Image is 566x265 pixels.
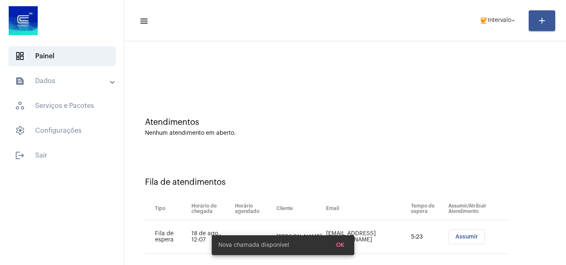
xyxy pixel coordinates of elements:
[448,229,508,244] mat-chip-list: selection
[274,220,324,254] td: [PERSON_NAME]
[145,130,545,136] div: Nenhum atendimento em aberto.
[15,101,25,111] span: sidenav icon
[474,12,522,29] button: Intervalo
[233,220,274,254] td: -
[446,197,508,220] th: Assumir/Atribuir Atendimento
[409,197,447,220] th: Tempo de espera
[189,220,232,254] td: 18 de ago., 12:07
[189,197,232,220] th: Horário de chegada
[479,17,488,25] mat-icon: coffee
[8,46,116,66] span: Painel
[455,234,478,240] span: Assumir
[218,241,289,249] span: Nova chamada disponível
[324,197,409,220] th: Email
[7,4,40,37] img: d4669ae0-8c07-2337-4f67-34b0df7f5ae4.jpeg
[329,238,351,253] button: OK
[15,126,25,136] span: sidenav icon
[15,76,111,86] mat-panel-title: Dados
[5,71,124,91] mat-expansion-panel-header: sidenav iconDados
[8,121,116,141] span: Configurações
[233,197,274,220] th: Horário agendado
[449,229,485,244] button: Assumir
[537,16,547,26] mat-icon: add
[145,118,545,127] div: Atendimentos
[274,197,324,220] th: Cliente
[15,150,25,160] mat-icon: sidenav icon
[488,18,511,24] span: Intervalo
[336,242,344,248] span: OK
[8,96,116,116] span: Serviços e Pacotes
[145,220,189,254] td: Fila de espera
[15,51,25,61] span: sidenav icon
[324,220,409,254] td: [EMAIL_ADDRESS][DOMAIN_NAME]
[139,16,148,26] mat-icon: sidenav icon
[145,197,189,220] th: Tipo
[409,220,447,254] td: 5:23
[15,76,25,86] mat-icon: sidenav icon
[510,17,517,24] mat-icon: arrow_drop_down
[145,178,545,187] div: Fila de atendimentos
[8,146,116,165] span: Sair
